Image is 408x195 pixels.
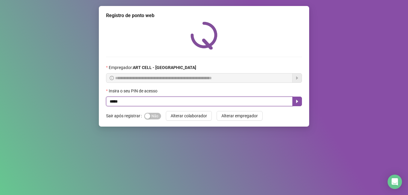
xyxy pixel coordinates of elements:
[133,65,196,70] strong: ART CELL - [GEOGRAPHIC_DATA]
[110,76,114,80] span: info-circle
[388,175,402,189] div: Open Intercom Messenger
[106,88,161,94] label: Insira o seu PIN de acesso
[295,99,300,104] span: caret-right
[217,111,263,121] button: Alterar empregador
[106,111,144,121] label: Sair após registrar
[166,111,212,121] button: Alterar colaborador
[221,112,258,119] span: Alterar empregador
[109,64,196,71] span: Empregador :
[190,22,218,49] img: QRPoint
[106,12,302,19] div: Registro de ponto web
[171,112,207,119] span: Alterar colaborador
